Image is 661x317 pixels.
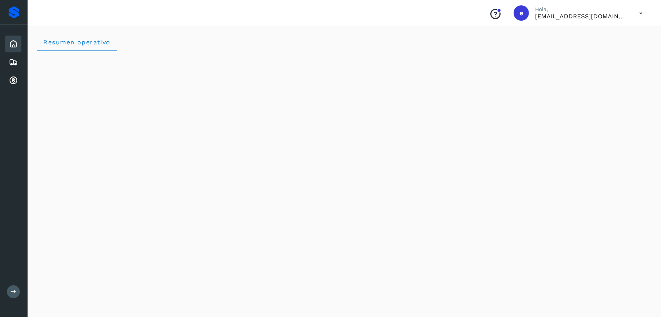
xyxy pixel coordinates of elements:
span: Resumen operativo [43,39,111,46]
p: ebenezer5009@gmail.com [535,13,627,20]
div: Inicio [5,36,21,52]
div: Embarques [5,54,21,71]
div: Cuentas por cobrar [5,72,21,89]
p: Hola, [535,6,627,13]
